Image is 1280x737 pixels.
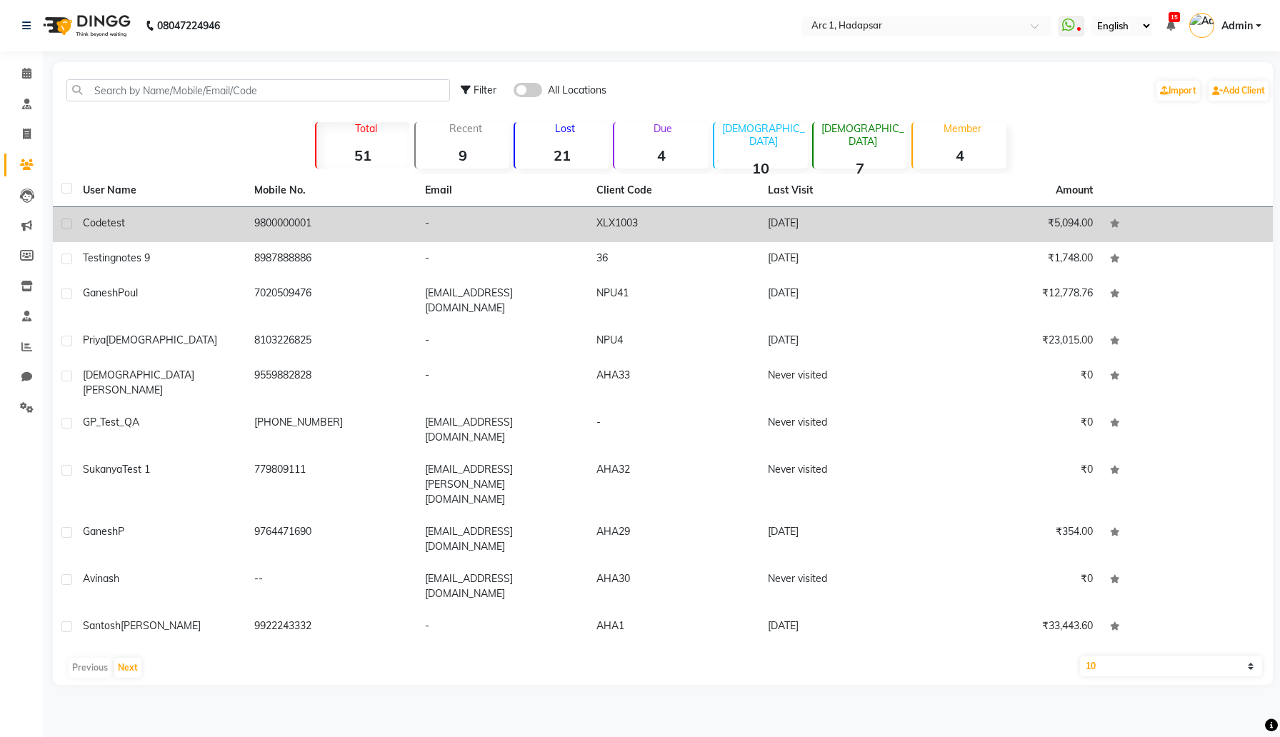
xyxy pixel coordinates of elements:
td: 779809111 [246,453,417,516]
td: ₹33,443.60 [931,610,1102,645]
td: - [588,406,759,453]
td: [DATE] [759,207,931,242]
td: ₹0 [931,453,1102,516]
td: - [416,242,588,277]
span: [DEMOGRAPHIC_DATA] [83,368,194,381]
strong: 7 [814,159,907,177]
td: ₹1,748.00 [931,242,1102,277]
td: NPU4 [588,324,759,359]
td: 9800000001 [246,207,417,242]
td: Never visited [759,453,931,516]
a: 15 [1166,19,1175,32]
td: [EMAIL_ADDRESS][DOMAIN_NAME] [416,277,588,324]
img: Admin [1189,13,1214,38]
td: AHA32 [588,453,759,516]
td: ₹12,778.76 [931,277,1102,324]
td: ₹5,094.00 [931,207,1102,242]
td: ₹23,015.00 [931,324,1102,359]
td: Never visited [759,406,931,453]
td: [EMAIL_ADDRESS][PERSON_NAME][DOMAIN_NAME] [416,453,588,516]
td: [DATE] [759,610,931,645]
th: Mobile No. [246,174,417,207]
span: GP_Test_QA [83,416,139,428]
td: - [416,324,588,359]
span: Santosh [83,619,121,632]
td: NPU41 [588,277,759,324]
input: Search by Name/Mobile/Email/Code [66,79,450,101]
span: Priya [83,334,106,346]
span: Filter [474,84,496,96]
strong: 4 [913,146,1006,164]
strong: 10 [714,159,808,177]
td: [EMAIL_ADDRESS][DOMAIN_NAME] [416,406,588,453]
td: 8103226825 [246,324,417,359]
td: [EMAIL_ADDRESS][DOMAIN_NAME] [416,516,588,563]
span: [DEMOGRAPHIC_DATA] [106,334,217,346]
span: Poul [118,286,138,299]
span: Avinash [83,572,119,585]
span: Test 1 [122,463,150,476]
td: [DATE] [759,277,931,324]
td: - [416,207,588,242]
span: [PERSON_NAME] [83,383,163,396]
th: Last Visit [759,174,931,207]
span: Testing [83,251,116,264]
td: [EMAIL_ADDRESS][DOMAIN_NAME] [416,563,588,610]
p: [DEMOGRAPHIC_DATA] [819,122,907,148]
td: - [416,359,588,406]
td: 9764471690 [246,516,417,563]
td: [DATE] [759,516,931,563]
th: User Name [74,174,246,207]
span: notes 9 [116,251,150,264]
td: -- [246,563,417,610]
td: ₹0 [931,359,1102,406]
td: - [416,610,588,645]
th: Amount [1047,174,1101,206]
td: AHA1 [588,610,759,645]
p: Total [322,122,410,135]
span: Ganesh [83,525,118,538]
p: Recent [421,122,509,135]
td: [PHONE_NUMBER] [246,406,417,453]
td: ₹354.00 [931,516,1102,563]
p: Lost [521,122,609,135]
strong: 4 [614,146,708,164]
td: 9559882828 [246,359,417,406]
td: [DATE] [759,242,931,277]
b: 08047224946 [157,6,220,46]
p: Member [919,122,1006,135]
a: Import [1156,81,1200,101]
td: AHA30 [588,563,759,610]
p: [DEMOGRAPHIC_DATA] [720,122,808,148]
span: Code [83,216,107,229]
td: 7020509476 [246,277,417,324]
strong: 21 [515,146,609,164]
td: Never visited [759,359,931,406]
td: ₹0 [931,406,1102,453]
span: Ganesh [83,286,118,299]
a: Add Client [1209,81,1269,101]
td: 8987888886 [246,242,417,277]
span: [PERSON_NAME] [121,619,201,632]
td: Never visited [759,563,931,610]
span: All Locations [548,83,606,98]
th: Client Code [588,174,759,207]
button: Next [114,658,141,678]
strong: 51 [316,146,410,164]
th: Email [416,174,588,207]
td: AHA29 [588,516,759,563]
span: P [118,525,124,538]
td: ₹0 [931,563,1102,610]
span: Admin [1221,19,1253,34]
span: Sukanya [83,463,122,476]
span: test [107,216,125,229]
p: Due [617,122,708,135]
td: [DATE] [759,324,931,359]
td: 36 [588,242,759,277]
td: AHA33 [588,359,759,406]
strong: 9 [416,146,509,164]
td: XLX1003 [588,207,759,242]
td: 9922243332 [246,610,417,645]
img: logo [36,6,134,46]
span: 15 [1169,12,1180,22]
